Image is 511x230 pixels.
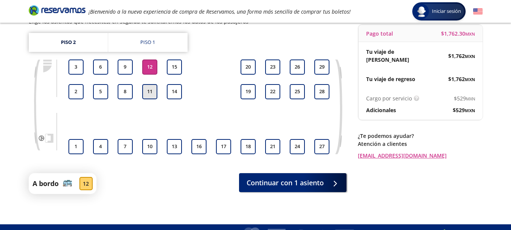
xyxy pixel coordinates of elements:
p: Tu viaje de regreso [366,75,415,83]
p: Cargo por servicio [366,94,412,102]
small: MXN [466,96,475,102]
a: Piso 1 [108,33,188,52]
button: 22 [265,84,280,99]
button: 1 [68,139,84,154]
button: 11 [142,84,157,99]
p: ¿Te podemos ayudar? [358,132,483,140]
span: Continuar con 1 asiento [247,178,324,188]
button: 16 [191,139,207,154]
button: 4 [93,139,108,154]
button: 27 [314,139,329,154]
p: Adicionales [366,106,396,114]
span: $ 529 [453,106,475,114]
small: MXN [465,53,475,59]
button: Continuar con 1 asiento [239,173,346,192]
small: MXN [465,77,475,82]
button: 25 [290,84,305,99]
button: 8 [118,84,133,99]
span: $ 529 [454,94,475,102]
button: 5 [93,84,108,99]
button: 2 [68,84,84,99]
button: 18 [241,139,256,154]
button: English [473,7,483,16]
p: Atención a clientes [358,140,483,148]
button: 20 [241,59,256,75]
button: 28 [314,84,329,99]
button: 12 [142,59,157,75]
span: Iniciar sesión [429,8,464,15]
div: Piso 1 [140,39,155,46]
span: $ 1,762 [448,75,475,83]
span: $ 1,762.30 [441,30,475,38]
p: Tu viaje de [PERSON_NAME] [366,48,421,64]
a: [EMAIL_ADDRESS][DOMAIN_NAME] [358,152,483,160]
p: Pago total [366,30,393,38]
a: Piso 2 [29,33,108,52]
i: Brand Logo [29,5,85,16]
button: 14 [167,84,182,99]
small: MXN [465,108,475,113]
div: 12 [79,177,93,190]
em: ¡Bienvenido a la nueva experiencia de compra de Reservamos, una forma más sencilla de comprar tus... [89,8,351,15]
button: 15 [167,59,182,75]
button: 29 [314,59,329,75]
button: 17 [216,139,231,154]
button: 7 [118,139,133,154]
button: 6 [93,59,108,75]
button: 26 [290,59,305,75]
small: MXN [465,31,475,37]
button: 21 [265,139,280,154]
button: 23 [265,59,280,75]
button: 24 [290,139,305,154]
button: 3 [68,59,84,75]
span: $ 1,762 [448,52,475,60]
button: 13 [167,139,182,154]
button: 19 [241,84,256,99]
button: 10 [142,139,157,154]
p: A bordo [33,178,59,189]
a: Brand Logo [29,5,85,18]
button: 9 [118,59,133,75]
